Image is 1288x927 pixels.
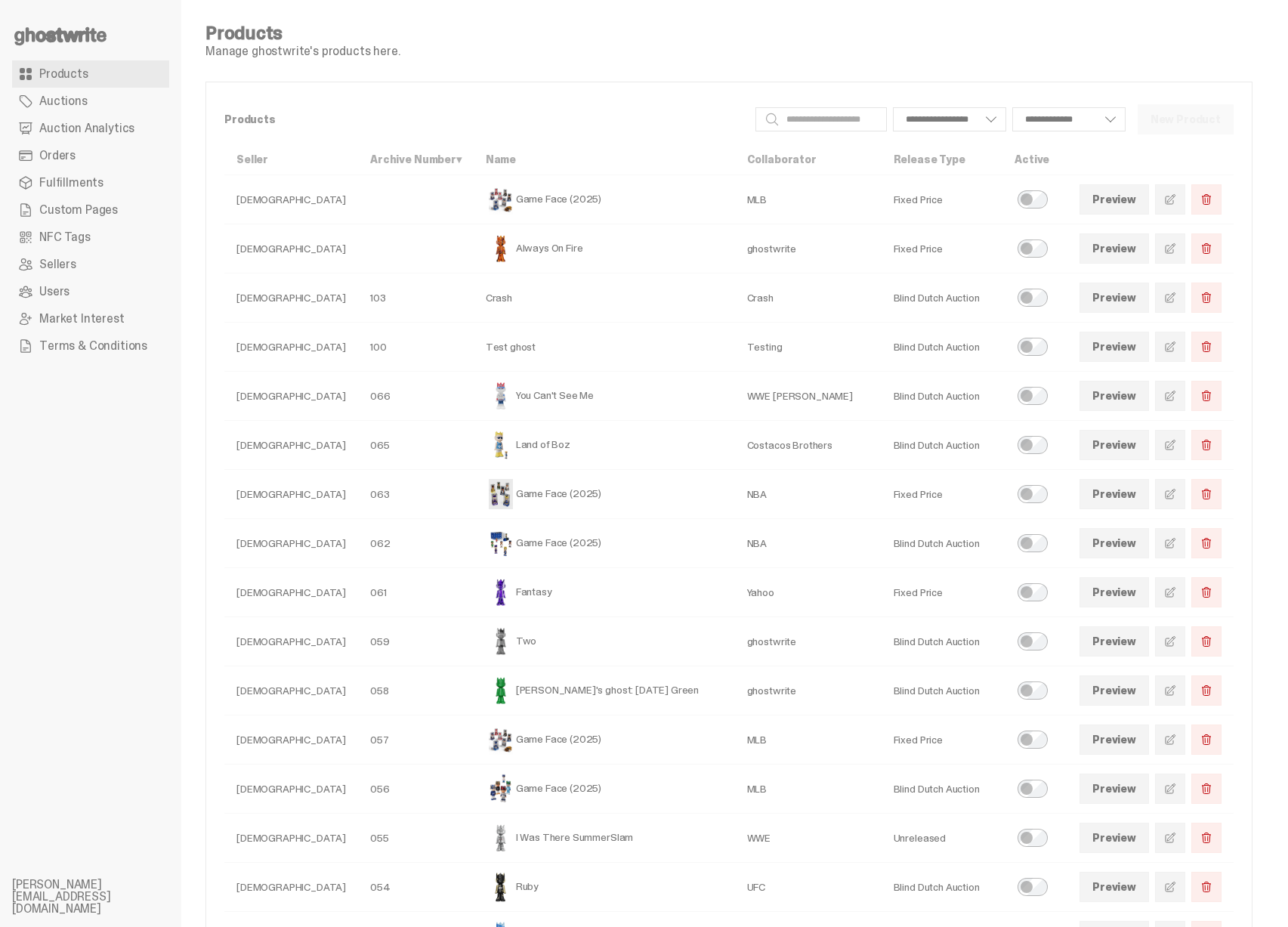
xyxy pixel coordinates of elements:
button: Delete Product [1191,872,1222,902]
a: Preview [1080,332,1149,362]
td: 066 [358,372,474,421]
td: WWE [735,814,882,863]
td: [DEMOGRAPHIC_DATA] [224,519,358,568]
td: Blind Dutch Auction [882,273,1003,323]
a: Preview [1080,283,1149,313]
td: Yahoo [735,568,882,617]
a: Sellers [12,251,169,278]
span: Auctions [39,95,88,107]
td: 057 [358,715,474,765]
td: Fixed Price [882,470,1003,519]
img: You Can't See Me [486,381,516,411]
a: Archive Number▾ [370,153,462,166]
td: ghostwrite [735,224,882,273]
a: Preview [1080,479,1149,509]
img: Two [486,626,516,657]
td: [PERSON_NAME]'s ghost: [DATE] Green [474,666,735,715]
td: Blind Dutch Auction [882,372,1003,421]
button: Delete Product [1191,283,1222,313]
a: Fulfillments [12,169,169,196]
a: Preview [1080,823,1149,853]
button: Delete Product [1191,479,1222,509]
td: [DEMOGRAPHIC_DATA] [224,372,358,421]
td: Testing [735,323,882,372]
td: Crash [735,273,882,323]
a: Orders [12,142,169,169]
td: 061 [358,568,474,617]
img: Game Face (2025) [486,528,516,558]
a: Preview [1080,381,1149,411]
th: Collaborator [735,144,882,175]
a: Preview [1080,233,1149,264]
td: Game Face (2025) [474,765,735,814]
td: Game Face (2025) [474,715,735,765]
td: Game Face (2025) [474,470,735,519]
td: [DEMOGRAPHIC_DATA] [224,814,358,863]
a: Terms & Conditions [12,332,169,360]
td: Test ghost [474,323,735,372]
span: Sellers [39,258,76,270]
td: MLB [735,715,882,765]
td: [DEMOGRAPHIC_DATA] [224,470,358,519]
img: Game Face (2025) [486,479,516,509]
a: Preview [1080,577,1149,607]
td: Always On Fire [474,224,735,273]
td: NBA [735,470,882,519]
img: Game Face (2025) [486,725,516,755]
button: Delete Product [1191,823,1222,853]
button: Delete Product [1191,184,1222,215]
td: NBA [735,519,882,568]
td: Blind Dutch Auction [882,519,1003,568]
button: Delete Product [1191,381,1222,411]
td: Fixed Price [882,175,1003,224]
td: Game Face (2025) [474,175,735,224]
span: Auction Analytics [39,122,134,134]
td: 058 [358,666,474,715]
td: ghostwrite [735,666,882,715]
button: Delete Product [1191,725,1222,755]
td: Blind Dutch Auction [882,863,1003,912]
td: Fantasy [474,568,735,617]
a: Active [1015,153,1049,166]
td: [DEMOGRAPHIC_DATA] [224,568,358,617]
td: [DEMOGRAPHIC_DATA] [224,273,358,323]
td: [DEMOGRAPHIC_DATA] [224,617,358,666]
button: Delete Product [1191,332,1222,362]
a: Preview [1080,430,1149,460]
td: I Was There SummerSlam [474,814,735,863]
td: [DEMOGRAPHIC_DATA] [224,715,358,765]
th: Seller [224,144,358,175]
a: Auction Analytics [12,115,169,142]
td: Costacos Brothers [735,421,882,470]
td: 054 [358,863,474,912]
button: Delete Product [1191,430,1222,460]
td: 063 [358,470,474,519]
a: Preview [1080,774,1149,804]
td: MLB [735,765,882,814]
button: Delete Product [1191,774,1222,804]
span: Users [39,286,69,298]
td: [DEMOGRAPHIC_DATA] [224,765,358,814]
p: Manage ghostwrite's products here. [205,45,400,57]
td: UFC [735,863,882,912]
th: Release Type [882,144,1003,175]
span: Fulfillments [39,177,103,189]
a: NFC Tags [12,224,169,251]
td: Blind Dutch Auction [882,666,1003,715]
img: Game Face (2025) [486,774,516,804]
span: Products [39,68,88,80]
button: Delete Product [1191,233,1222,264]
td: Fixed Price [882,568,1003,617]
span: ▾ [456,153,462,166]
td: Fixed Price [882,224,1003,273]
td: [DEMOGRAPHIC_DATA] [224,666,358,715]
span: Orders [39,150,76,162]
span: Market Interest [39,313,125,325]
td: 055 [358,814,474,863]
a: Custom Pages [12,196,169,224]
a: Market Interest [12,305,169,332]
td: Fixed Price [882,715,1003,765]
td: Blind Dutch Auction [882,617,1003,666]
td: [DEMOGRAPHIC_DATA] [224,863,358,912]
td: [DEMOGRAPHIC_DATA] [224,175,358,224]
